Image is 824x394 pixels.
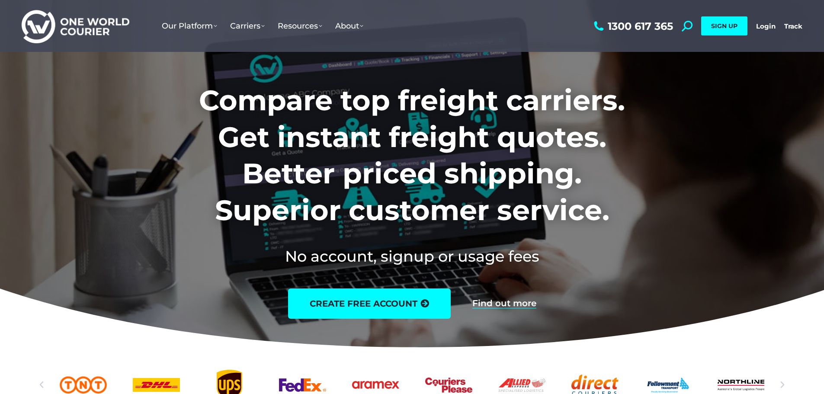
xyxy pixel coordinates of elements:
img: One World Courier [22,9,129,44]
span: Resources [278,21,322,31]
a: SIGN UP [701,16,747,35]
a: Find out more [472,299,536,308]
a: Login [756,22,776,30]
a: Track [784,22,802,30]
a: Carriers [224,13,271,39]
span: Our Platform [162,21,217,31]
span: SIGN UP [711,22,737,30]
span: Carriers [230,21,265,31]
h2: No account, signup or usage fees [142,246,682,267]
a: Our Platform [155,13,224,39]
a: 1300 617 365 [592,21,673,32]
span: About [335,21,363,31]
a: Resources [271,13,329,39]
h1: Compare top freight carriers. Get instant freight quotes. Better priced shipping. Superior custom... [142,82,682,228]
a: About [329,13,370,39]
a: create free account [288,288,451,319]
